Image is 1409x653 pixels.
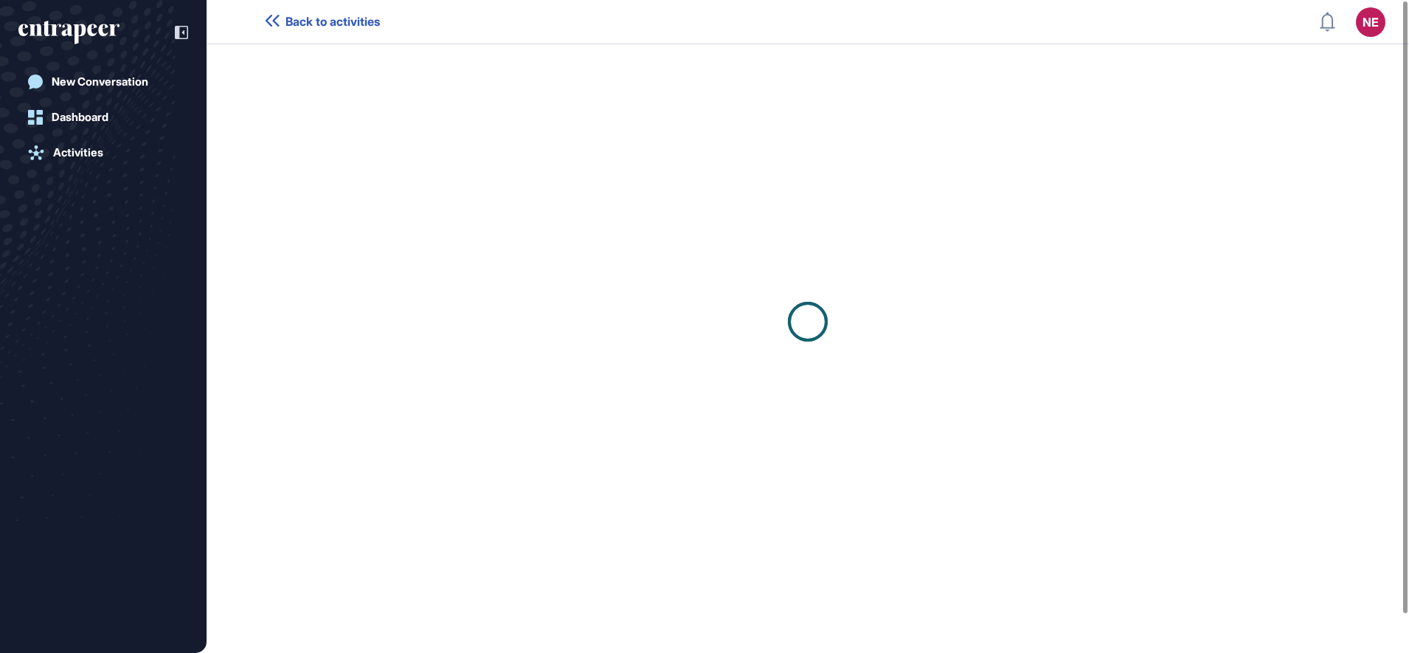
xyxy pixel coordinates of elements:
[266,15,380,29] a: Back to activities
[18,103,188,132] a: Dashboard
[52,111,108,124] div: Dashboard
[285,15,380,29] span: Back to activities
[18,21,120,44] div: entrapeer-logo
[52,75,148,89] div: New Conversation
[18,138,188,167] a: Activities
[18,67,188,97] a: New Conversation
[53,146,103,159] div: Activities
[1356,7,1385,37] button: NE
